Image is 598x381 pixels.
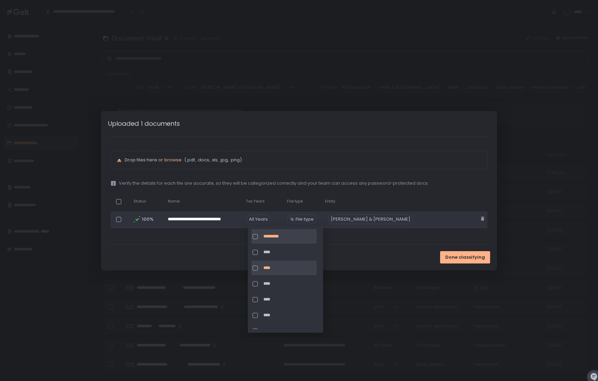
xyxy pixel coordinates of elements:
[424,199,444,204] span: Password
[287,199,303,204] span: File type
[296,216,314,222] span: File type
[164,157,182,163] button: browse
[168,199,179,204] span: Name
[183,157,242,163] span: (.pdf, .docx, .xls, .jpg, .png)
[440,251,490,263] button: Done classifying
[142,216,153,222] span: 100%
[134,199,146,204] span: Status
[325,199,335,204] span: Entity
[246,199,265,204] span: Tax Years
[246,214,271,224] span: All Years
[328,214,413,224] div: [PERSON_NAME] & [PERSON_NAME]
[119,180,429,186] span: Verify the details for each file are accurate, so they will be categorized correctly and your tea...
[445,254,485,260] span: Done classifying
[108,119,180,128] h1: Uploaded 1 documents
[125,157,482,163] p: Drop files here or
